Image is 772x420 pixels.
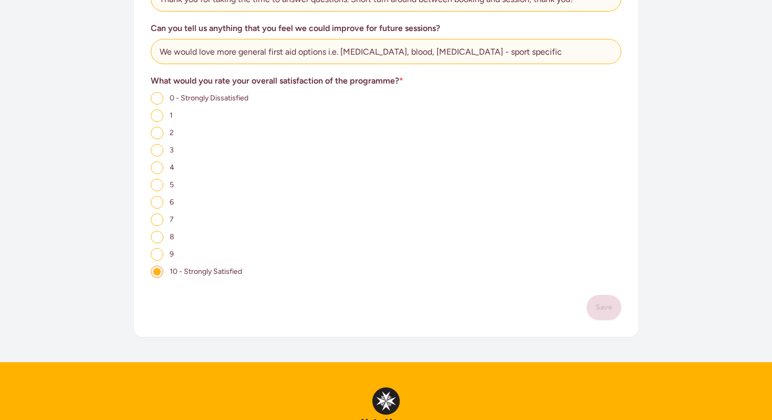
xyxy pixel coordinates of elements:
[151,92,163,105] input: 0 - Strongly Dissatisfied
[170,128,174,137] span: 2
[170,215,174,224] span: 7
[151,196,163,209] input: 6
[151,127,163,139] input: 2
[170,232,174,241] span: 8
[151,161,163,174] input: 4
[151,144,163,157] input: 3
[170,180,174,189] span: 5
[151,265,163,278] input: 10 - Strongly Satisfied
[151,75,621,87] h3: What would you rate your overall satisfaction of the programme?
[170,198,174,207] span: 6
[170,111,173,120] span: 1
[170,267,242,276] span: 10 - Strongly Satisfied
[151,231,163,243] input: 8
[170,146,174,155] span: 3
[151,213,163,226] input: 7
[170,250,174,259] span: 9
[151,22,621,35] h3: Can you tell us anything that you feel we could improve for future sessions?
[170,163,174,172] span: 4
[151,248,163,261] input: 9
[151,109,163,122] input: 1
[170,94,248,103] span: 0 - Strongly Dissatisfied
[151,179,163,191] input: 5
